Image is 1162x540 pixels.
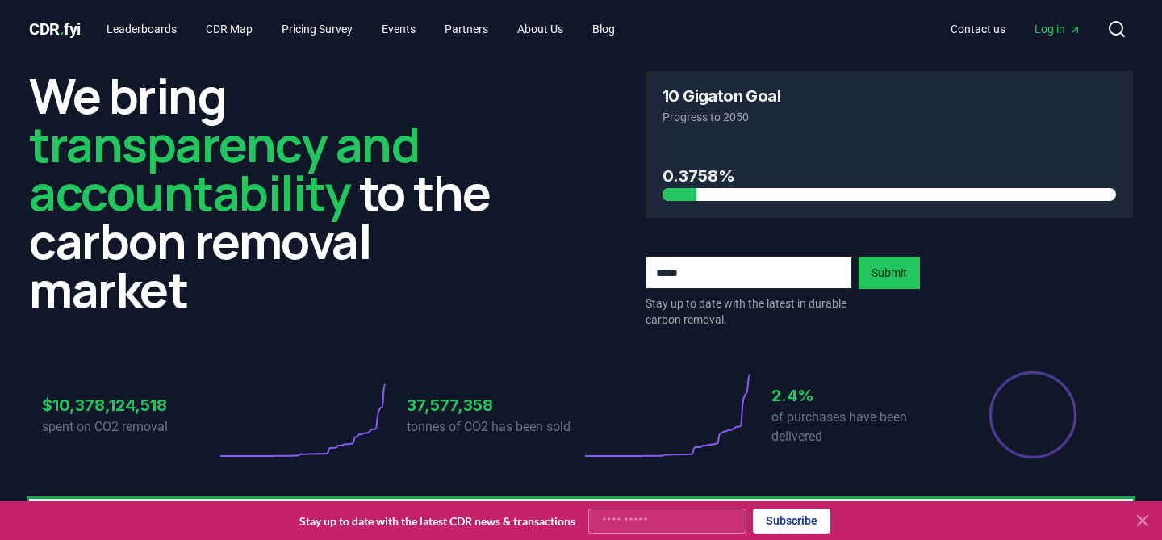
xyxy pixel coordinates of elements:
[771,408,946,446] p: of purchases have been delivered
[1035,21,1081,37] span: Log in
[938,15,1094,44] nav: Main
[1022,15,1094,44] a: Log in
[29,111,419,225] span: transparency and accountability
[269,15,366,44] a: Pricing Survey
[42,393,216,417] h3: $10,378,124,518
[646,295,852,328] p: Stay up to date with the latest in durable carbon removal.
[432,15,501,44] a: Partners
[407,417,581,437] p: tonnes of CO2 has been sold
[988,370,1078,460] div: Percentage of sales delivered
[859,257,920,289] button: Submit
[29,71,516,313] h2: We bring to the carbon removal market
[771,383,946,408] h3: 2.4%
[29,18,81,40] a: CDR.fyi
[193,15,265,44] a: CDR Map
[29,19,81,39] span: CDR fyi
[938,15,1018,44] a: Contact us
[94,15,190,44] a: Leaderboards
[663,109,1116,125] p: Progress to 2050
[94,15,628,44] nav: Main
[407,393,581,417] h3: 37,577,358
[579,15,628,44] a: Blog
[663,88,780,104] h3: 10 Gigaton Goal
[663,164,1116,188] h3: 0.3758%
[504,15,576,44] a: About Us
[369,15,428,44] a: Events
[60,19,65,39] span: .
[42,417,216,437] p: spent on CO2 removal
